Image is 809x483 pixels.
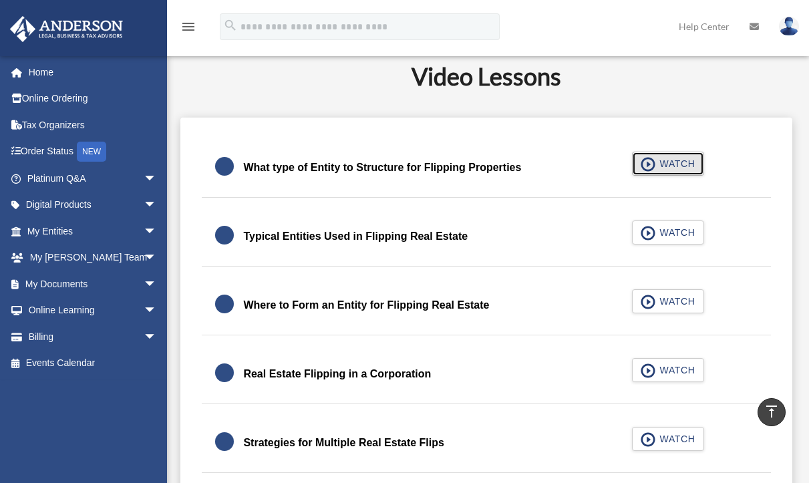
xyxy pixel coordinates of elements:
button: WATCH [632,358,704,382]
img: Anderson Advisors Platinum Portal [6,16,127,42]
a: Strategies for Multiple Real Estate Flips WATCH [215,427,757,459]
a: My [PERSON_NAME] Teamarrow_drop_down [9,245,177,271]
a: Digital Productsarrow_drop_down [9,192,177,218]
a: Billingarrow_drop_down [9,323,177,350]
span: WATCH [656,157,695,170]
div: Real Estate Flipping in a Corporation [243,365,431,383]
a: Tax Organizers [9,112,177,138]
a: Typical Entities Used in Flipping Real Estate WATCH [215,220,757,253]
a: Platinum Q&Aarrow_drop_down [9,165,177,192]
button: WATCH [632,427,704,451]
span: arrow_drop_down [144,323,170,351]
div: NEW [77,142,106,162]
span: arrow_drop_down [144,271,170,298]
i: vertical_align_top [764,404,780,420]
span: arrow_drop_down [144,245,170,272]
span: arrow_drop_down [144,165,170,192]
span: arrow_drop_down [144,192,170,219]
div: Typical Entities Used in Flipping Real Estate [243,227,468,246]
span: arrow_drop_down [144,297,170,325]
a: Real Estate Flipping in a Corporation WATCH [215,358,757,390]
a: menu [180,23,196,35]
a: Where to Form an Entity for Flipping Real Estate WATCH [215,289,757,321]
button: WATCH [632,220,704,245]
a: Online Learningarrow_drop_down [9,297,177,324]
span: WATCH [656,432,695,446]
a: What type of Entity to Structure for Flipping Properties WATCH [215,152,757,184]
i: search [223,18,238,33]
i: menu [180,19,196,35]
h2: Video Lessons [188,59,784,93]
div: What type of Entity to Structure for Flipping Properties [243,158,521,177]
button: WATCH [632,289,704,313]
span: WATCH [656,363,695,377]
a: Order StatusNEW [9,138,177,166]
a: Online Ordering [9,86,177,112]
span: WATCH [656,226,695,239]
button: WATCH [632,152,704,176]
a: vertical_align_top [758,398,786,426]
a: Events Calendar [9,350,177,377]
div: Where to Form an Entity for Flipping Real Estate [243,296,489,315]
a: My Entitiesarrow_drop_down [9,218,177,245]
span: arrow_drop_down [144,218,170,245]
span: WATCH [656,295,695,308]
div: Strategies for Multiple Real Estate Flips [243,434,444,452]
a: Home [9,59,177,86]
img: User Pic [779,17,799,36]
a: My Documentsarrow_drop_down [9,271,177,297]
